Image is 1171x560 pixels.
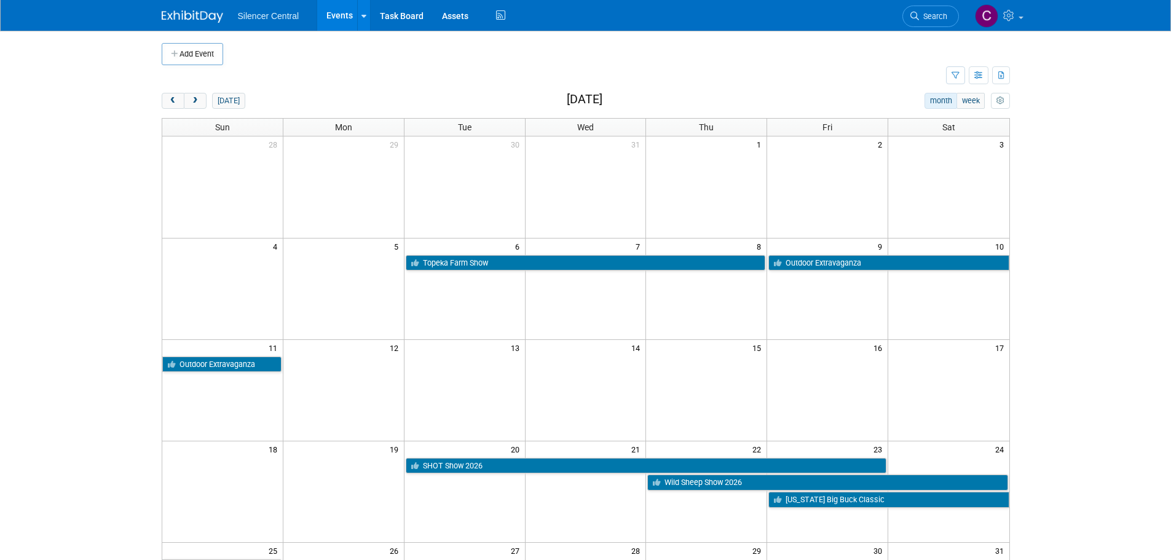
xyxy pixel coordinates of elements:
button: [DATE] [212,93,245,109]
a: Outdoor Extravaganza [768,255,1009,271]
span: 28 [267,136,283,152]
button: next [184,93,207,109]
img: Cade Cox [975,4,998,28]
span: 31 [994,543,1009,558]
span: 10 [994,239,1009,254]
span: Fri [822,122,832,132]
button: Add Event [162,43,223,65]
span: 6 [514,239,525,254]
span: 4 [272,239,283,254]
button: month [925,93,957,109]
span: 3 [998,136,1009,152]
span: 9 [877,239,888,254]
span: 24 [994,441,1009,457]
span: 8 [755,239,767,254]
span: Thu [699,122,714,132]
span: 25 [267,543,283,558]
span: 19 [388,441,404,457]
a: [US_STATE] Big Buck Classic [768,492,1009,508]
span: 15 [751,340,767,355]
a: Outdoor Extravaganza [162,357,282,373]
a: SHOT Show 2026 [406,458,886,474]
span: Wed [577,122,594,132]
span: 29 [751,543,767,558]
span: Silencer Central [238,11,299,21]
a: Topeka Farm Show [406,255,766,271]
span: Tue [458,122,471,132]
button: prev [162,93,184,109]
a: Wild Sheep Show 2026 [647,475,1007,491]
span: 20 [510,441,525,457]
button: myCustomButton [991,93,1009,109]
span: 13 [510,340,525,355]
span: 16 [872,340,888,355]
span: 2 [877,136,888,152]
span: 27 [510,543,525,558]
span: 12 [388,340,404,355]
span: 5 [393,239,404,254]
img: ExhibitDay [162,10,223,23]
span: 21 [630,441,645,457]
button: week [956,93,985,109]
span: 11 [267,340,283,355]
span: 7 [634,239,645,254]
span: Mon [335,122,352,132]
span: 14 [630,340,645,355]
span: 23 [872,441,888,457]
span: Sat [942,122,955,132]
span: 30 [872,543,888,558]
span: 18 [267,441,283,457]
i: Personalize Calendar [996,97,1004,105]
span: 29 [388,136,404,152]
span: 22 [751,441,767,457]
span: 30 [510,136,525,152]
span: Search [919,12,947,21]
span: 17 [994,340,1009,355]
span: 28 [630,543,645,558]
span: Sun [215,122,230,132]
a: Search [902,6,959,27]
span: 31 [630,136,645,152]
span: 26 [388,543,404,558]
h2: [DATE] [567,93,602,106]
span: 1 [755,136,767,152]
